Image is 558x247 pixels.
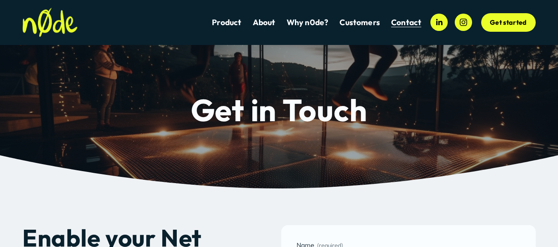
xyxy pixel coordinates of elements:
a: About [253,17,275,28]
a: Instagram [455,14,472,31]
span: Customers [340,18,380,27]
img: n0de [22,8,78,37]
a: Product [212,17,241,28]
a: folder dropdown [340,17,380,28]
h1: Get in Touch [22,94,536,126]
a: Get started [481,13,536,32]
a: Why n0de? [287,17,329,28]
a: LinkedIn [430,14,448,31]
a: Contact [391,17,421,28]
